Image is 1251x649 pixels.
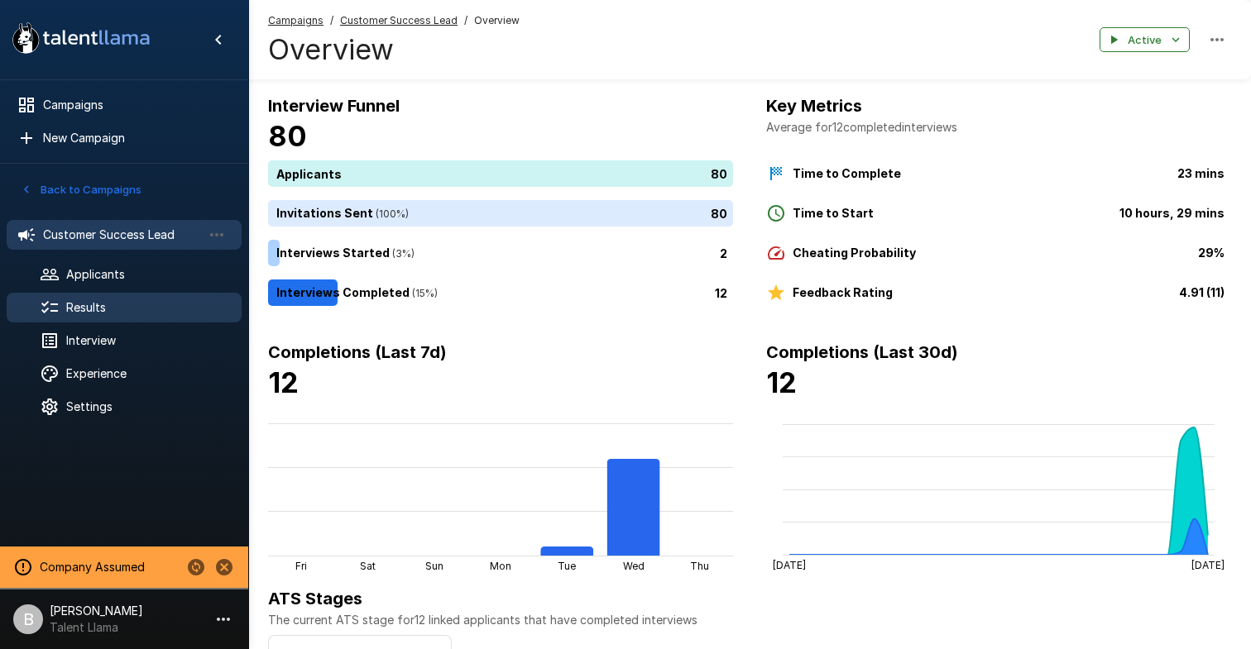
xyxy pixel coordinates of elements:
[715,284,727,301] p: 12
[268,589,362,608] b: ATS Stages
[793,285,893,299] b: Feedback Rating
[1191,559,1225,571] tspan: [DATE]
[1177,166,1225,180] b: 23 mins
[720,244,727,261] p: 2
[1198,246,1225,260] b: 29%
[340,14,458,26] u: Customer Success Lead
[793,166,901,180] b: Time to Complete
[425,560,443,572] tspan: Sun
[773,559,806,571] tspan: [DATE]
[793,206,874,220] b: Time to Start
[490,560,511,572] tspan: Mon
[268,365,299,399] b: 12
[711,204,727,222] p: 80
[268,14,324,26] u: Campaigns
[360,560,376,572] tspan: Sat
[295,560,307,572] tspan: Fri
[711,165,727,182] p: 80
[766,365,797,399] b: 12
[1100,27,1190,53] button: Active
[268,612,1231,628] p: The current ATS stage for 12 linked applicants that have completed interviews
[268,32,520,67] h4: Overview
[1179,285,1225,299] b: 4.91 (11)
[766,342,958,362] b: Completions (Last 30d)
[793,246,916,260] b: Cheating Probability
[268,342,447,362] b: Completions (Last 7d)
[558,560,576,572] tspan: Tue
[1119,206,1225,220] b: 10 hours, 29 mins
[330,12,333,29] span: /
[474,12,520,29] span: Overview
[766,119,1231,136] p: Average for 12 completed interviews
[268,96,400,116] b: Interview Funnel
[690,560,709,572] tspan: Thu
[268,119,307,153] b: 80
[464,12,467,29] span: /
[766,96,862,116] b: Key Metrics
[623,560,645,572] tspan: Wed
